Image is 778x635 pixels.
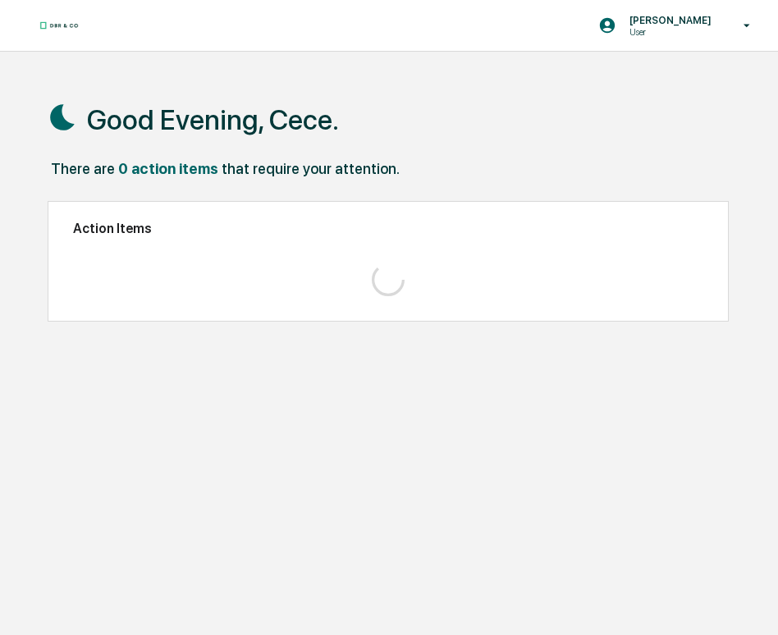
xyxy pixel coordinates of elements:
[222,160,400,177] div: that require your attention.
[725,581,770,625] iframe: Open customer support
[118,160,218,177] div: 0 action items
[616,14,720,26] p: [PERSON_NAME]
[616,26,720,38] p: User
[39,21,79,30] img: logo
[73,221,703,236] h2: Action Items
[87,103,339,136] h1: Good Evening, Cece.
[51,160,115,177] div: There are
